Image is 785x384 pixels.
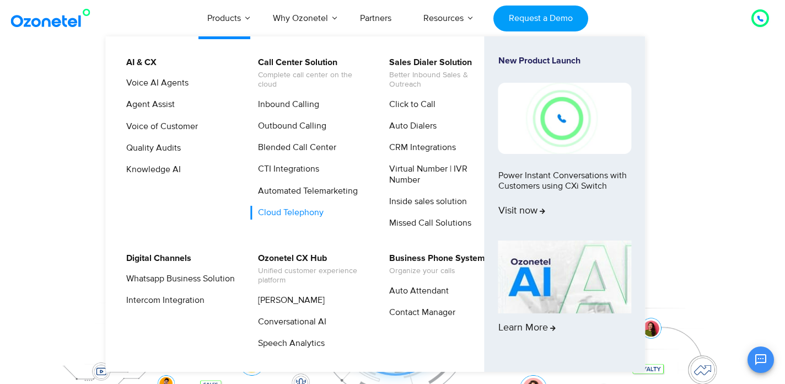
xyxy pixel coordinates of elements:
button: Open chat [748,346,774,373]
img: New-Project-17.png [498,83,632,153]
a: Quality Audits [119,141,182,155]
a: CRM Integrations [382,141,458,154]
a: Virtual Number | IVR Number [382,162,499,186]
a: Voice of Customer [119,120,200,134]
a: Request a Demo [493,6,588,31]
a: CTI Integrations [251,162,321,176]
a: Knowledge AI [119,163,182,177]
a: Automated Telemarketing [251,184,359,198]
span: Visit now [498,205,545,217]
span: Complete call center on the cloud [258,71,367,89]
span: Learn More [498,322,556,334]
a: [PERSON_NAME] [251,294,326,307]
a: Outbound Calling [251,119,328,133]
a: Business Phone SystemOrganize your calls [382,252,487,278]
a: Agent Assist [119,98,176,111]
a: Blended Call Center [251,141,338,154]
div: Turn every conversation into a growth engine for your enterprise. [48,152,737,164]
a: Call Center SolutionComplete call center on the cloud [251,56,368,91]
a: Learn More [498,241,632,353]
span: Better Inbound Sales & Outreach [389,71,498,89]
a: Auto Dialers [382,119,438,133]
a: AI & CX [119,56,158,70]
a: Whatsapp Business Solution [119,272,236,286]
a: Conversational AI [251,315,328,329]
div: Customer Experiences [48,99,737,152]
a: Ozonetel CX HubUnified customer experience platform [251,252,368,287]
a: Sales Dialer SolutionBetter Inbound Sales & Outreach [382,56,499,91]
a: Missed Call Solutions [382,216,473,230]
a: Intercom Integration [119,294,206,307]
span: Unified customer experience platform [258,266,367,285]
img: AI [498,241,632,313]
a: Auto Attendant [382,284,450,298]
a: Speech Analytics [251,337,326,350]
a: Cloud Telephony [251,206,325,220]
a: Inside sales solution [382,195,469,209]
a: Contact Manager [382,306,457,319]
a: Voice AI Agents [119,76,190,90]
a: Digital Channels [119,252,193,265]
a: Inbound Calling [251,98,321,111]
a: Click to Call [382,98,437,111]
span: Organize your calls [389,266,485,276]
a: New Product LaunchPower Instant Conversations with Customers using CXi SwitchVisit now [498,56,632,236]
div: Orchestrate Intelligent [48,70,737,105]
